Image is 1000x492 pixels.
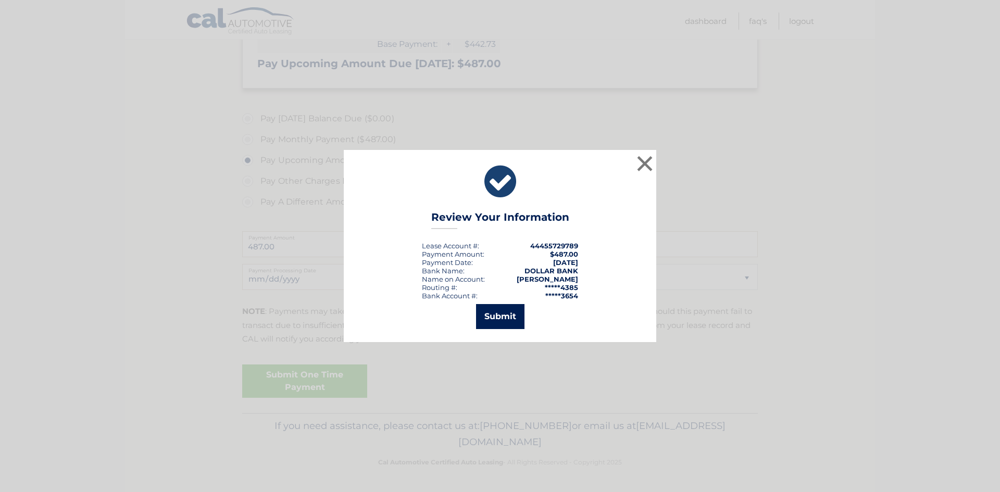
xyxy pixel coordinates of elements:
span: [DATE] [553,258,578,267]
strong: [PERSON_NAME] [517,275,578,283]
span: $487.00 [550,250,578,258]
span: Payment Date [422,258,471,267]
button: Submit [476,304,524,329]
h3: Review Your Information [431,211,569,229]
div: Lease Account #: [422,242,479,250]
strong: DOLLAR BANK [524,267,578,275]
div: Bank Account #: [422,292,478,300]
div: Payment Amount: [422,250,484,258]
div: Routing #: [422,283,457,292]
div: Bank Name: [422,267,465,275]
strong: 44455729789 [530,242,578,250]
div: Name on Account: [422,275,485,283]
div: : [422,258,473,267]
button: × [634,153,655,174]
